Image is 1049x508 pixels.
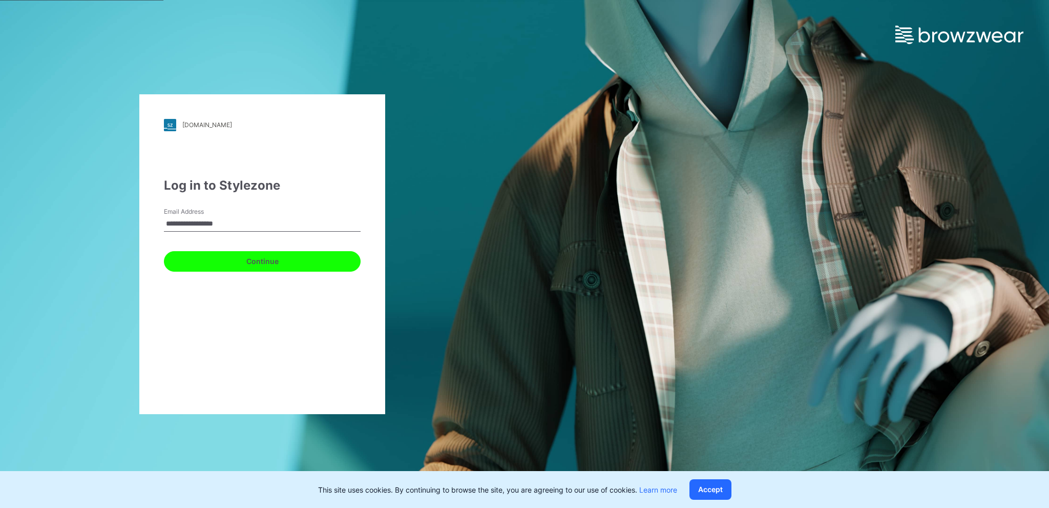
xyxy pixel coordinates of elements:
a: Learn more [639,485,677,494]
label: Email Address [164,207,236,216]
div: [DOMAIN_NAME] [182,121,232,129]
img: browzwear-logo.e42bd6dac1945053ebaf764b6aa21510.svg [895,26,1023,44]
p: This site uses cookies. By continuing to browse the site, you are agreeing to our use of cookies. [318,484,677,495]
a: [DOMAIN_NAME] [164,119,361,131]
button: Accept [689,479,731,500]
button: Continue [164,251,361,272]
div: Log in to Stylezone [164,176,361,195]
img: stylezone-logo.562084cfcfab977791bfbf7441f1a819.svg [164,119,176,131]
